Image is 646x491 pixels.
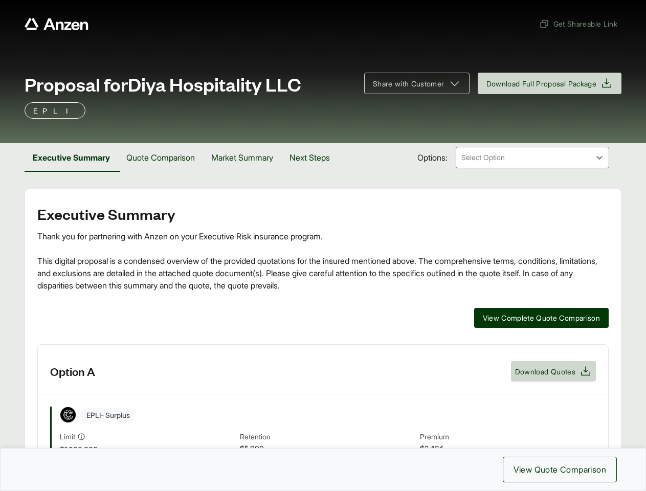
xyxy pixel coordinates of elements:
[373,78,444,89] span: Share with Customer
[60,444,236,455] span: $1,000,000
[483,313,600,323] span: View Complete Quote Comparison
[203,143,281,172] button: Market Summary
[420,431,596,443] span: Premium
[420,443,596,455] span: $2,424
[50,364,95,379] h3: Option A
[25,18,88,30] a: Anzen website
[539,18,617,29] span: Get Shareable Link
[60,431,75,442] span: Limit
[60,407,76,422] img: Coalition
[478,73,622,94] button: Download Full Proposal Package
[37,230,609,292] div: Thank you for partnering with Anzen on your Executive Risk insurance program. This digital propos...
[511,361,596,382] button: Download Quotes
[33,104,77,117] p: EPLI
[474,308,609,328] button: View Complete Quote Comparison
[118,143,203,172] button: Quote Comparison
[514,463,606,476] span: View Quote Comparison
[281,143,338,172] button: Next Steps
[25,143,118,172] button: Executive Summary
[535,14,621,33] button: Get Shareable Link
[240,443,416,455] span: $5,000
[80,408,136,422] span: EPLI - Surplus
[486,78,597,89] span: Download Full Proposal Package
[25,74,301,94] span: Proposal for Diya Hospitality LLC
[515,366,575,377] span: Download Quotes
[503,457,617,482] button: View Quote Comparison
[364,73,470,94] button: Share with Customer
[240,431,416,443] span: Retention
[37,206,609,222] h2: Executive Summary
[417,151,448,164] span: Options:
